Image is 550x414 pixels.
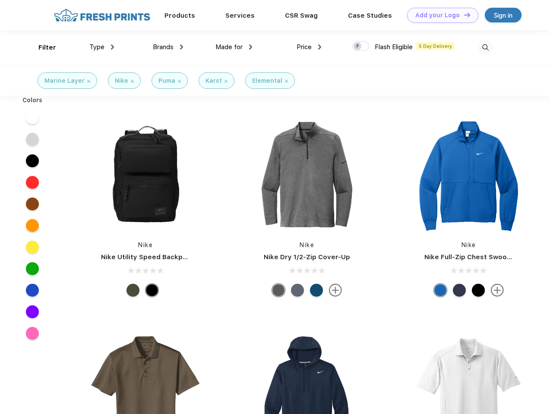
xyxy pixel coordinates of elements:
[225,12,255,19] a: Services
[115,76,128,85] div: Nike
[411,117,526,232] img: func=resize&h=266
[272,284,285,297] div: Black Heather
[178,80,181,83] img: filter_cancel.svg
[101,253,194,261] a: Nike Utility Speed Backpack
[472,284,485,297] div: Black
[180,44,183,50] img: dropdown.png
[434,284,447,297] div: Royal
[158,76,175,85] div: Puma
[126,284,139,297] div: Cargo Khaki
[51,8,153,23] img: fo%20logo%202.webp
[250,117,364,232] img: func=resize&h=266
[297,43,312,51] span: Price
[131,80,134,83] img: filter_cancel.svg
[300,241,314,248] a: Nike
[478,41,493,55] img: desktop_search.svg
[16,96,49,105] div: Colors
[215,43,243,51] span: Made for
[310,284,323,297] div: Gym Blue
[153,43,174,51] span: Brands
[249,44,252,50] img: dropdown.png
[224,80,228,83] img: filter_cancel.svg
[87,80,90,83] img: filter_cancel.svg
[285,80,288,83] img: filter_cancel.svg
[44,76,85,85] div: Marine Layer
[461,241,476,248] a: Nike
[138,241,153,248] a: Nike
[416,42,455,50] span: 5 Day Delivery
[285,12,318,19] a: CSR Swag
[164,12,195,19] a: Products
[38,43,56,53] div: Filter
[329,284,342,297] img: more.svg
[453,284,466,297] div: Midnight Navy
[415,12,460,19] div: Add your Logo
[485,8,522,22] a: Sign in
[494,10,512,20] div: Sign in
[464,13,470,17] img: DT
[88,117,203,232] img: func=resize&h=266
[252,76,282,85] div: Elemental
[264,253,350,261] a: Nike Dry 1/2-Zip Cover-Up
[424,253,539,261] a: Nike Full-Zip Chest Swoosh Jacket
[145,284,158,297] div: Black
[375,43,413,51] span: Flash Eligible
[111,44,114,50] img: dropdown.png
[318,44,321,50] img: dropdown.png
[291,284,304,297] div: Navy Heather
[491,284,504,297] img: more.svg
[89,43,104,51] span: Type
[205,76,222,85] div: Karst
